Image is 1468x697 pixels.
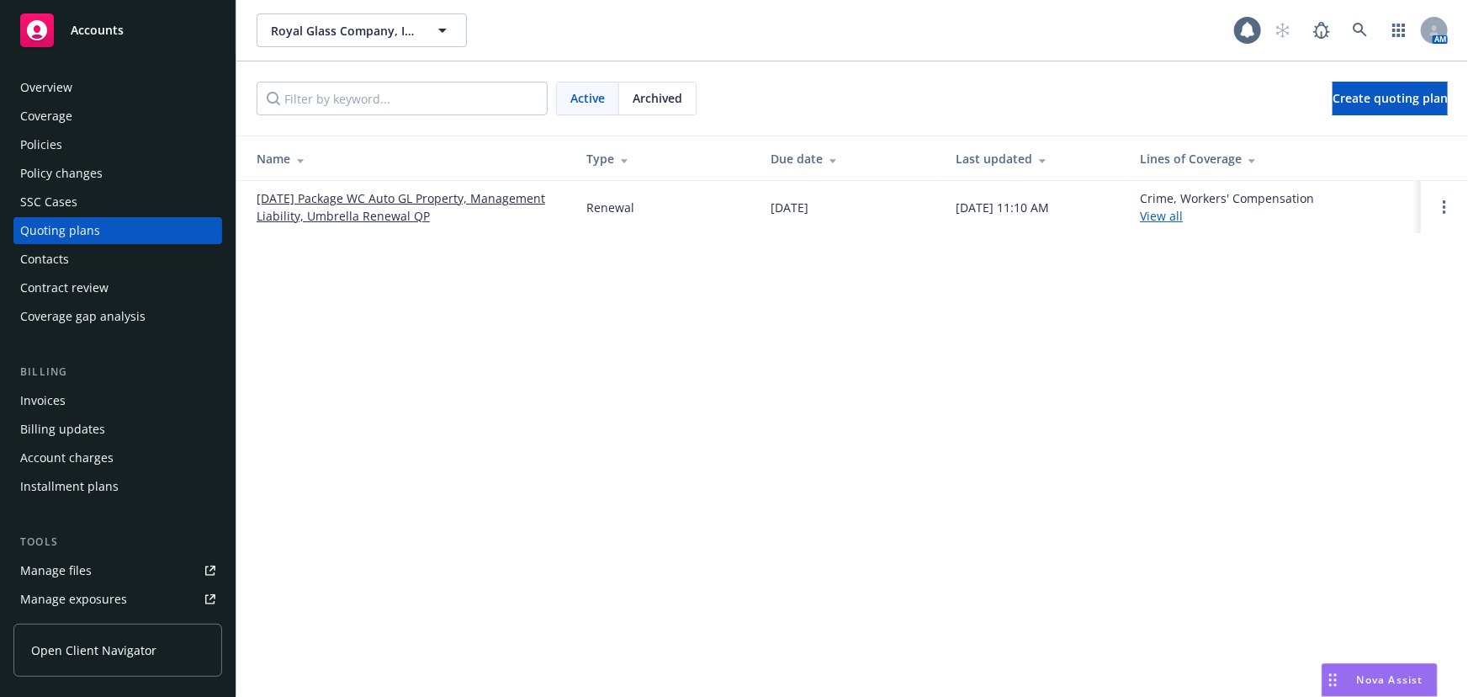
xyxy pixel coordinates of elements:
[570,89,605,107] span: Active
[13,586,222,613] a: Manage exposures
[20,557,92,584] div: Manage files
[13,160,222,187] a: Policy changes
[20,586,127,613] div: Manage exposures
[13,557,222,584] a: Manage files
[13,473,222,500] a: Installment plans
[13,74,222,101] a: Overview
[257,82,548,115] input: Filter by keyword...
[13,364,222,380] div: Billing
[13,303,222,330] a: Coverage gap analysis
[1140,208,1183,224] a: View all
[1434,197,1455,217] a: Open options
[20,160,103,187] div: Policy changes
[20,74,72,101] div: Overview
[20,387,66,414] div: Invoices
[20,103,72,130] div: Coverage
[1382,13,1416,47] a: Switch app
[13,131,222,158] a: Policies
[13,189,222,215] a: SSC Cases
[257,150,559,168] div: Name
[20,444,114,471] div: Account charges
[1140,189,1314,225] div: Crime, Workers' Compensation
[1266,13,1300,47] a: Start snowing
[13,387,222,414] a: Invoices
[13,534,222,551] div: Tools
[1333,82,1448,115] a: Create quoting plan
[13,217,222,244] a: Quoting plans
[1140,150,1407,168] div: Lines of Coverage
[13,7,222,54] a: Accounts
[1322,663,1438,697] button: Nova Assist
[586,199,634,216] div: Renewal
[771,199,808,216] div: [DATE]
[20,473,119,500] div: Installment plans
[257,13,467,47] button: Royal Glass Company, Inc
[13,246,222,273] a: Contacts
[13,274,222,301] a: Contract review
[20,217,100,244] div: Quoting plans
[1357,673,1423,687] span: Nova Assist
[1333,90,1448,106] span: Create quoting plan
[71,24,124,37] span: Accounts
[13,444,222,471] a: Account charges
[20,246,69,273] div: Contacts
[956,199,1049,216] div: [DATE] 11:10 AM
[586,150,744,168] div: Type
[20,303,146,330] div: Coverage gap analysis
[20,274,109,301] div: Contract review
[633,89,682,107] span: Archived
[31,641,156,659] span: Open Client Navigator
[1305,13,1338,47] a: Report a Bug
[20,189,77,215] div: SSC Cases
[20,131,62,158] div: Policies
[956,150,1113,168] div: Last updated
[1343,13,1377,47] a: Search
[771,150,928,168] div: Due date
[1322,664,1343,696] div: Drag to move
[271,22,416,40] span: Royal Glass Company, Inc
[13,416,222,443] a: Billing updates
[257,189,559,225] a: [DATE] Package WC Auto GL Property, Management Liability, Umbrella Renewal QP
[13,103,222,130] a: Coverage
[20,416,105,443] div: Billing updates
